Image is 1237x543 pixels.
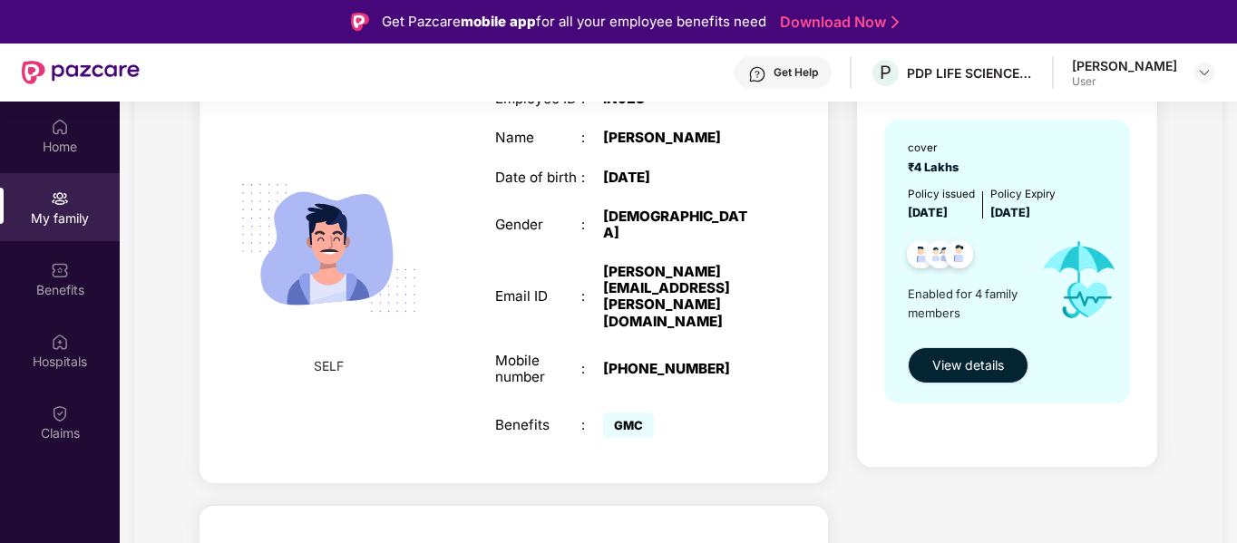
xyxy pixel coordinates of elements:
div: Policy issued [908,186,975,203]
div: [PERSON_NAME] [1072,57,1177,74]
img: svg+xml;base64,PHN2ZyB4bWxucz0iaHR0cDovL3d3dy53My5vcmcvMjAwMC9zdmciIHdpZHRoPSI0OC45NDMiIGhlaWdodD... [899,235,943,279]
div: : [581,217,603,233]
span: P [880,62,891,83]
img: svg+xml;base64,PHN2ZyB3aWR0aD0iMjAiIGhlaWdodD0iMjAiIHZpZXdCb3g9IjAgMCAyMCAyMCIgZmlsbD0ibm9uZSIgeG... [51,189,69,208]
div: PDP LIFE SCIENCE LOGISTICS INDIA PRIVATE LIMITED [907,64,1034,82]
img: svg+xml;base64,PHN2ZyBpZD0iSG9tZSIgeG1sbnM9Imh0dHA6Ly93d3cudzMub3JnLzIwMDAvc3ZnIiB3aWR0aD0iMjAiIG... [51,118,69,136]
img: svg+xml;base64,PHN2ZyB4bWxucz0iaHR0cDovL3d3dy53My5vcmcvMjAwMC9zdmciIHdpZHRoPSI0OC45MTUiIGhlaWdodD... [918,235,962,279]
img: svg+xml;base64,PHN2ZyB4bWxucz0iaHR0cDovL3d3dy53My5vcmcvMjAwMC9zdmciIHdpZHRoPSIyMjQiIGhlaWdodD0iMT... [220,140,437,356]
div: : [581,130,603,146]
div: [PERSON_NAME][EMAIL_ADDRESS][PERSON_NAME][DOMAIN_NAME] [603,264,755,330]
div: Gender [495,217,582,233]
div: : [581,170,603,186]
div: Email ID [495,288,582,305]
div: [DEMOGRAPHIC_DATA] [603,208,755,241]
div: Date of birth [495,170,582,186]
img: icon [1026,222,1132,337]
div: Get Pazcare for all your employee benefits need [382,11,766,33]
div: cover [908,140,964,157]
span: [DATE] [908,206,948,219]
strong: mobile app [461,13,536,30]
img: svg+xml;base64,PHN2ZyBpZD0iRHJvcGRvd24tMzJ4MzIiIHhtbG5zPSJodHRwOi8vd3d3LnczLm9yZy8yMDAwL3N2ZyIgd2... [1197,65,1212,80]
div: Get Help [774,65,818,80]
div: User [1072,74,1177,89]
img: svg+xml;base64,PHN2ZyBpZD0iSGVscC0zMngzMiIgeG1sbnM9Imh0dHA6Ly93d3cudzMub3JnLzIwMDAvc3ZnIiB3aWR0aD... [748,65,766,83]
img: Logo [351,13,369,31]
span: View details [932,355,1004,375]
div: [DATE] [603,170,755,186]
div: : [581,361,603,377]
div: [PERSON_NAME] [603,130,755,146]
a: Download Now [780,13,893,32]
span: GMC [603,412,654,438]
img: New Pazcare Logo [22,61,140,84]
img: svg+xml;base64,PHN2ZyBpZD0iSG9zcGl0YWxzIiB4bWxucz0iaHR0cDovL3d3dy53My5vcmcvMjAwMC9zdmciIHdpZHRoPS... [51,333,69,351]
div: Name [495,130,582,146]
span: ₹4 Lakhs [908,160,964,174]
img: svg+xml;base64,PHN2ZyBpZD0iQmVuZWZpdHMiIHhtbG5zPSJodHRwOi8vd3d3LnczLm9yZy8yMDAwL3N2ZyIgd2lkdGg9Ij... [51,261,69,279]
div: Mobile number [495,353,582,385]
span: SELF [314,356,344,376]
img: svg+xml;base64,PHN2ZyBpZD0iQ2xhaW0iIHhtbG5zPSJodHRwOi8vd3d3LnczLm9yZy8yMDAwL3N2ZyIgd2lkdGg9IjIwIi... [51,404,69,422]
span: Enabled for 4 family members [908,285,1026,322]
div: Policy Expiry [990,186,1056,203]
img: svg+xml;base64,PHN2ZyB4bWxucz0iaHR0cDovL3d3dy53My5vcmcvMjAwMC9zdmciIHdpZHRoPSI0OC45NDMiIGhlaWdodD... [937,235,981,279]
span: [DATE] [990,206,1030,219]
button: View details [908,347,1028,383]
img: Stroke [891,13,899,32]
div: : [581,288,603,305]
div: [PHONE_NUMBER] [603,361,755,377]
div: Benefits [495,417,582,433]
div: : [581,417,603,433]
